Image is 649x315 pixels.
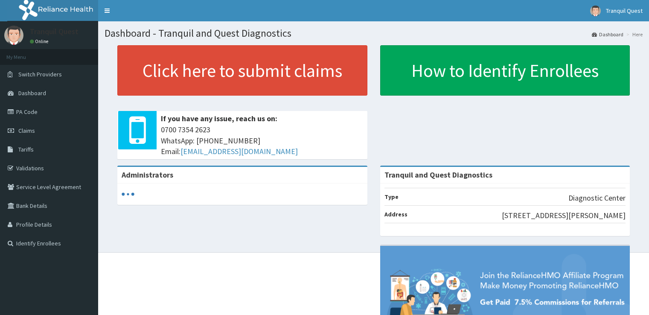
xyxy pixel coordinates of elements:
span: Dashboard [18,89,46,97]
span: Claims [18,127,35,134]
p: [STREET_ADDRESS][PERSON_NAME] [502,210,626,221]
a: How to Identify Enrollees [380,45,630,96]
img: User Image [590,6,601,16]
span: Switch Providers [18,70,62,78]
span: Tranquil Quest [606,7,643,15]
b: If you have any issue, reach us on: [161,114,277,123]
p: Diagnostic Center [568,192,626,204]
b: Address [384,210,407,218]
img: User Image [4,26,23,45]
span: Tariffs [18,146,34,153]
a: Click here to submit claims [117,45,367,96]
p: Tranquil Quest [30,28,79,35]
h1: Dashboard - Tranquil and Quest Diagnostics [105,28,643,39]
b: Administrators [122,170,173,180]
li: Here [624,31,643,38]
a: [EMAIL_ADDRESS][DOMAIN_NAME] [180,146,298,156]
span: 0700 7354 2623 WhatsApp: [PHONE_NUMBER] Email: [161,124,363,157]
strong: Tranquil and Quest Diagnostics [384,170,492,180]
b: Type [384,193,399,201]
a: Dashboard [592,31,623,38]
svg: audio-loading [122,188,134,201]
a: Online [30,38,50,44]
